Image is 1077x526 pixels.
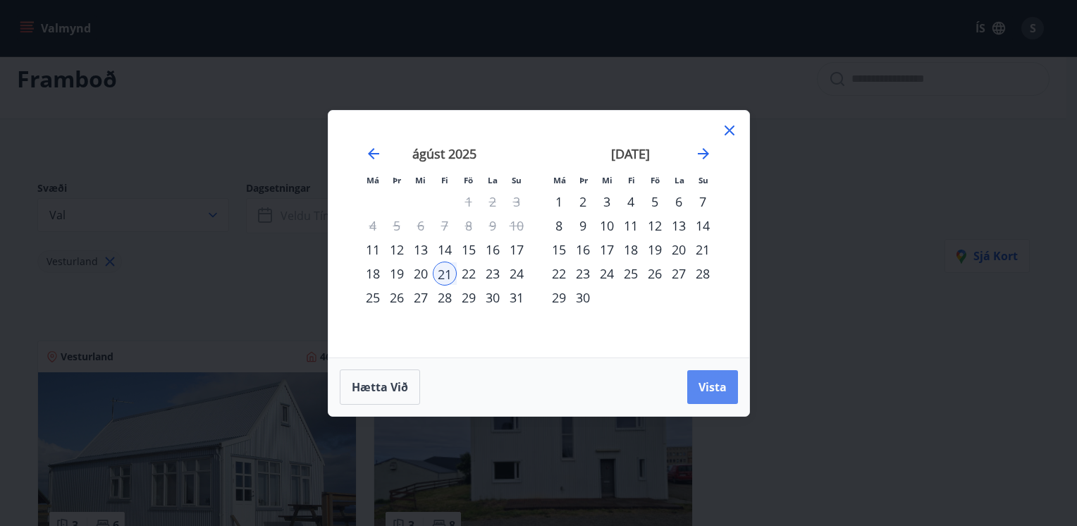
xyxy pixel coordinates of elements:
div: 7 [691,190,715,214]
td: Choose fimmtudagur, 11. september 2025 as your check-out date. It’s available. [619,214,643,238]
div: 28 [433,286,457,310]
td: Choose föstudagur, 22. ágúst 2025 as your check-out date. It’s available. [457,262,481,286]
td: Choose þriðjudagur, 9. september 2025 as your check-out date. It’s available. [571,214,595,238]
td: Choose þriðjudagur, 19. ágúst 2025 as your check-out date. It’s available. [385,262,409,286]
small: La [675,175,684,185]
td: Not available. föstudagur, 1. ágúst 2025 [457,190,481,214]
td: Choose þriðjudagur, 16. september 2025 as your check-out date. It’s available. [571,238,595,262]
div: 29 [547,286,571,310]
div: Move backward to switch to the previous month. [365,145,382,162]
td: Choose sunnudagur, 31. ágúst 2025 as your check-out date. It’s available. [505,286,529,310]
td: Choose þriðjudagur, 12. ágúst 2025 as your check-out date. It’s available. [385,238,409,262]
small: Þr [393,175,401,185]
div: 17 [505,238,529,262]
td: Choose fimmtudagur, 25. september 2025 as your check-out date. It’s available. [619,262,643,286]
div: 3 [595,190,619,214]
div: 22 [547,262,571,286]
div: 18 [361,262,385,286]
div: 23 [571,262,595,286]
td: Choose sunnudagur, 17. ágúst 2025 as your check-out date. It’s available. [505,238,529,262]
td: Not available. laugardagur, 9. ágúst 2025 [481,214,505,238]
div: 29 [457,286,481,310]
td: Not available. mánudagur, 4. ágúst 2025 [361,214,385,238]
small: Má [367,175,379,185]
td: Choose sunnudagur, 28. september 2025 as your check-out date. It’s available. [691,262,715,286]
td: Choose miðvikudagur, 3. september 2025 as your check-out date. It’s available. [595,190,619,214]
td: Choose sunnudagur, 21. september 2025 as your check-out date. It’s available. [691,238,715,262]
div: 21 [433,262,457,286]
td: Choose miðvikudagur, 27. ágúst 2025 as your check-out date. It’s available. [409,286,433,310]
td: Choose mánudagur, 29. september 2025 as your check-out date. It’s available. [547,286,571,310]
div: 14 [433,238,457,262]
div: 25 [361,286,385,310]
td: Choose miðvikudagur, 24. september 2025 as your check-out date. It’s available. [595,262,619,286]
td: Choose fimmtudagur, 4. september 2025 as your check-out date. It’s available. [619,190,643,214]
div: 20 [667,238,691,262]
td: Not available. sunnudagur, 10. ágúst 2025 [505,214,529,238]
td: Choose mánudagur, 18. ágúst 2025 as your check-out date. It’s available. [361,262,385,286]
td: Choose föstudagur, 29. ágúst 2025 as your check-out date. It’s available. [457,286,481,310]
td: Choose laugardagur, 6. september 2025 as your check-out date. It’s available. [667,190,691,214]
div: 20 [409,262,433,286]
div: Move forward to switch to the next month. [695,145,712,162]
div: 17 [595,238,619,262]
strong: [DATE] [611,145,650,162]
small: Mi [415,175,426,185]
td: Choose fimmtudagur, 18. september 2025 as your check-out date. It’s available. [619,238,643,262]
div: 23 [481,262,505,286]
div: 18 [619,238,643,262]
td: Choose mánudagur, 1. september 2025 as your check-out date. It’s available. [547,190,571,214]
div: 30 [571,286,595,310]
small: Fö [464,175,473,185]
td: Choose þriðjudagur, 30. september 2025 as your check-out date. It’s available. [571,286,595,310]
td: Choose sunnudagur, 7. september 2025 as your check-out date. It’s available. [691,190,715,214]
td: Choose mánudagur, 25. ágúst 2025 as your check-out date. It’s available. [361,286,385,310]
div: 22 [457,262,481,286]
span: Hætta við [352,379,408,395]
td: Choose mánudagur, 22. september 2025 as your check-out date. It’s available. [547,262,571,286]
div: 21 [691,238,715,262]
div: 27 [409,286,433,310]
small: Mi [602,175,613,185]
div: 31 [505,286,529,310]
td: Choose fimmtudagur, 14. ágúst 2025 as your check-out date. It’s available. [433,238,457,262]
span: Vista [698,379,727,395]
div: 26 [385,286,409,310]
div: 15 [457,238,481,262]
small: Fi [441,175,448,185]
strong: ágúst 2025 [412,145,476,162]
td: Choose mánudagur, 15. september 2025 as your check-out date. It’s available. [547,238,571,262]
td: Choose fimmtudagur, 28. ágúst 2025 as your check-out date. It’s available. [433,286,457,310]
div: 16 [571,238,595,262]
td: Choose föstudagur, 26. september 2025 as your check-out date. It’s available. [643,262,667,286]
div: 24 [505,262,529,286]
div: 13 [409,238,433,262]
td: Choose miðvikudagur, 13. ágúst 2025 as your check-out date. It’s available. [409,238,433,262]
div: 15 [547,238,571,262]
td: Selected as start date. fimmtudagur, 21. ágúst 2025 [433,262,457,286]
div: 19 [643,238,667,262]
button: Vista [687,370,738,404]
small: Fi [628,175,635,185]
div: 11 [361,238,385,262]
div: 27 [667,262,691,286]
td: Choose föstudagur, 12. september 2025 as your check-out date. It’s available. [643,214,667,238]
div: 26 [643,262,667,286]
div: 2 [571,190,595,214]
td: Not available. þriðjudagur, 5. ágúst 2025 [385,214,409,238]
div: 10 [595,214,619,238]
small: Su [698,175,708,185]
div: 24 [595,262,619,286]
td: Choose sunnudagur, 14. september 2025 as your check-out date. It’s available. [691,214,715,238]
div: 25 [619,262,643,286]
td: Choose föstudagur, 5. september 2025 as your check-out date. It’s available. [643,190,667,214]
td: Choose miðvikudagur, 20. ágúst 2025 as your check-out date. It’s available. [409,262,433,286]
td: Choose föstudagur, 15. ágúst 2025 as your check-out date. It’s available. [457,238,481,262]
div: 4 [619,190,643,214]
td: Not available. föstudagur, 8. ágúst 2025 [457,214,481,238]
div: 5 [643,190,667,214]
div: 16 [481,238,505,262]
td: Choose laugardagur, 16. ágúst 2025 as your check-out date. It’s available. [481,238,505,262]
div: 8 [547,214,571,238]
small: Su [512,175,522,185]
